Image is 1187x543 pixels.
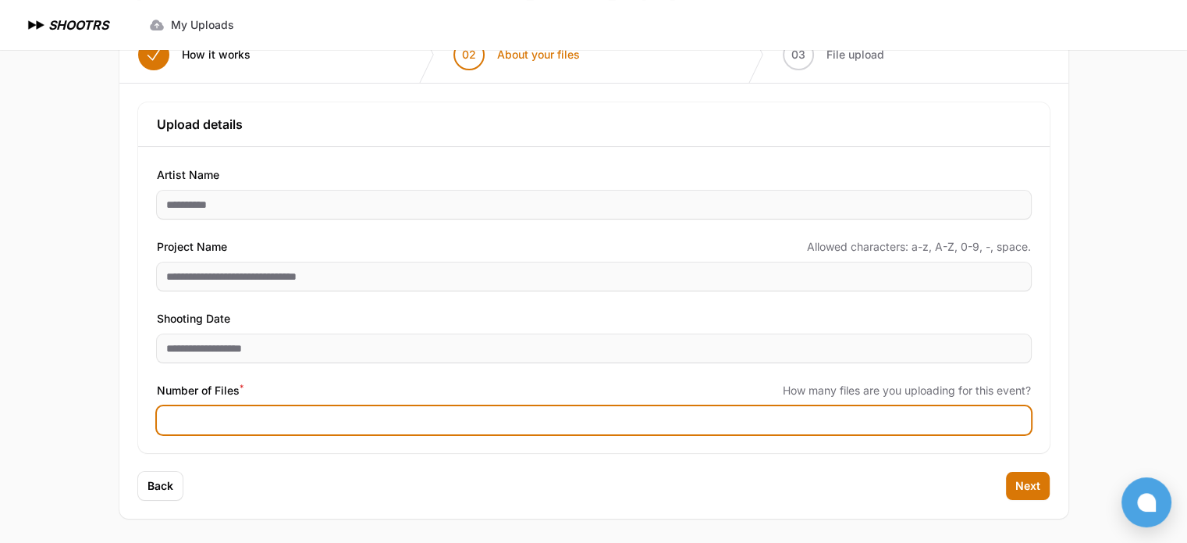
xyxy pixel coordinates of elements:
[140,11,243,39] a: My Uploads
[1015,478,1040,494] span: Next
[25,16,48,34] img: SHOOTRS
[138,472,183,500] button: Back
[764,27,903,83] button: 03 File upload
[147,478,173,494] span: Back
[826,47,884,63] span: File upload
[48,16,108,34] h1: SHOOTRS
[497,47,580,63] span: About your files
[1006,472,1050,500] button: Next
[25,16,108,34] a: SHOOTRS SHOOTRS
[157,238,227,256] span: Project Name
[171,17,234,33] span: My Uploads
[119,27,269,83] button: How it works
[157,381,243,400] span: Number of Files
[157,309,230,328] span: Shooting Date
[435,27,599,83] button: 02 About your files
[157,115,1031,134] h3: Upload details
[783,383,1031,398] span: How many files are you uploading for this event?
[791,47,805,63] span: 03
[1121,477,1171,527] button: Open chat window
[462,47,476,63] span: 02
[182,47,251,63] span: How it works
[807,239,1031,255] span: Allowed characters: a-z, A-Z, 0-9, -, space.
[157,166,219,184] span: Artist Name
